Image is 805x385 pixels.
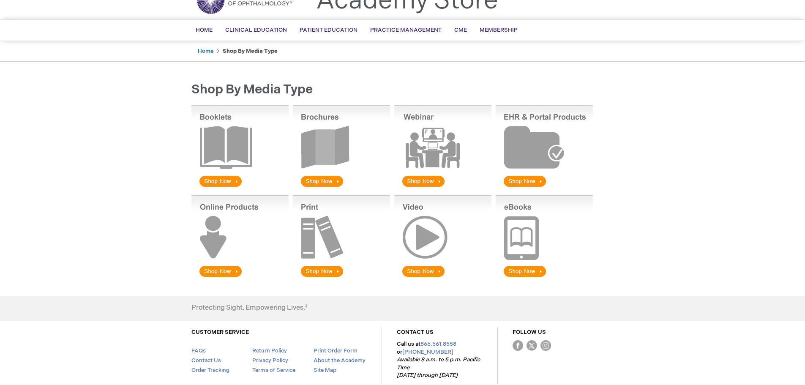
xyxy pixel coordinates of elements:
[191,82,313,97] span: Shop by Media Type
[314,347,357,354] a: Print Order Form
[496,105,593,188] img: EHR & Portal Products
[252,367,295,374] a: Terms of Service
[397,340,483,380] p: Call us at or
[496,273,593,280] a: eBook
[420,341,456,347] a: 866.561.8558
[191,329,249,336] a: CUSTOMER SERVICE
[293,195,390,279] img: Print
[191,183,289,190] a: Booklets
[198,48,213,55] a: Home
[191,105,289,188] img: Booklets
[314,367,336,374] a: Site Map
[252,357,288,364] a: Privacy Policy
[394,273,491,280] a: Video
[394,105,491,188] img: Webinar
[527,340,537,351] img: Twitter
[394,195,491,279] img: Video
[513,329,546,336] a: FOLLOW US
[191,304,308,312] h4: Protecting Sight. Empowering Lives.®
[454,27,467,33] span: CME
[293,105,390,188] img: Brochures
[370,27,442,33] span: Practice Management
[397,356,480,379] em: Available 8 a.m. to 5 p.m. Pacific Time [DATE] through [DATE]
[191,347,206,354] a: FAQs
[513,340,523,351] img: Facebook
[314,357,366,364] a: About the Academy
[252,347,287,354] a: Return Policy
[191,195,289,279] img: Online
[397,329,434,336] a: CONTACT US
[293,273,390,280] a: Print
[394,183,491,190] a: Webinar
[191,273,289,280] a: Online Products
[191,367,229,374] a: Order Tracking
[293,183,390,190] a: Brochures
[225,27,287,33] span: Clinical Education
[496,195,593,279] img: eBook
[196,27,213,33] span: Home
[191,357,221,364] a: Contact Us
[223,48,278,55] strong: Shop by Media Type
[402,349,453,355] a: [PHONE_NUMBER]
[480,27,518,33] span: Membership
[496,183,593,190] a: EHR & Portal Products
[300,27,357,33] span: Patient Education
[540,340,551,351] img: instagram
